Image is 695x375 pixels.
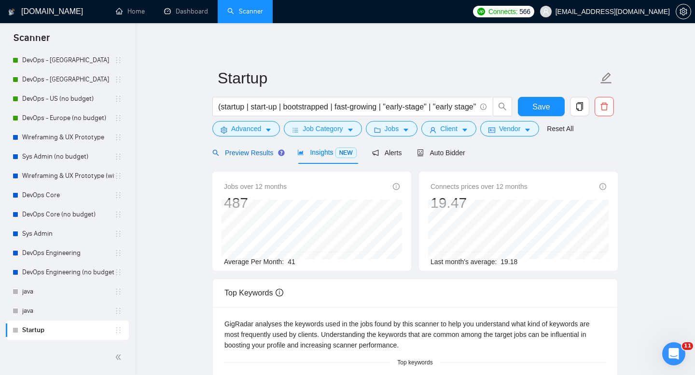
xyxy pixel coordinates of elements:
span: delete [595,102,613,111]
span: search [493,102,512,111]
li: Wireframing & UX Prototype (without budget) [6,166,129,186]
span: Insights [297,148,356,156]
span: holder [114,153,122,161]
li: Wireframing & UX Prototype [6,128,129,147]
span: Average Per Month: [224,258,284,266]
span: 19.18 [500,258,517,266]
input: Scanner name... [218,66,598,90]
li: DevOps Engineering [6,243,129,263]
a: homeHome [116,7,145,15]
span: Jobs over 12 months [224,181,287,192]
span: Top keywords [391,358,438,367]
span: 566 [519,6,530,17]
img: upwork-logo.png [477,8,485,15]
a: DevOps - Europe (no budget) [22,108,114,128]
span: area-chart [297,149,304,156]
a: Sys Admin (no budget) [22,147,114,166]
li: DevOps - Europe [6,70,129,89]
li: Startup [6,321,129,340]
a: Wireframing & UX Prototype (without budget) [22,166,114,186]
span: Job Category [303,123,343,134]
a: java [22,282,114,301]
span: holder [114,76,122,83]
span: info-circle [480,104,486,110]
span: robot [417,149,424,156]
button: search [493,97,512,116]
span: Advanced [231,123,261,134]
li: DevOps - US (no budget) [6,89,129,108]
a: DevOps Core (no budget) [22,205,114,224]
span: Preview Results [212,149,282,157]
li: DevOps - US [6,51,129,70]
a: DevOps Engineering (no budget) [22,263,114,282]
span: holder [114,211,122,218]
span: holder [114,268,122,276]
button: userClientcaret-down [421,121,476,136]
span: Scanner [6,31,57,51]
a: java [22,301,114,321]
span: holder [114,56,122,64]
span: Jobs [385,123,399,134]
span: caret-down [461,126,468,134]
li: DevOps - Europe (no budget) [6,108,129,128]
span: Connects prices over 12 months [431,181,528,192]
span: holder [114,288,122,295]
li: Sys Admin [6,224,129,243]
a: DevOps Core [22,186,114,205]
span: user [430,126,436,134]
div: Tooltip anchor [277,148,286,157]
span: holder [114,134,122,141]
button: Save [518,97,565,116]
span: holder [114,230,122,238]
span: holder [114,172,122,180]
a: DevOps - [GEOGRAPHIC_DATA] [22,70,114,89]
a: DevOps - [GEOGRAPHIC_DATA] [22,51,114,70]
span: Auto Bidder [417,149,465,157]
a: searchScanner [227,7,263,15]
a: Reset All [547,123,573,134]
span: caret-down [524,126,531,134]
span: 11 [682,342,693,350]
a: DevOps Engineering [22,243,114,263]
span: double-left [115,352,125,362]
li: Sys Admin (no budget) [6,147,129,166]
span: caret-down [265,126,272,134]
div: Top Keywords [224,279,606,307]
a: Sys Admin [22,224,114,243]
span: holder [114,326,122,334]
input: Search Freelance Jobs... [218,101,476,113]
button: setting [676,4,691,19]
button: folderJobscaret-down [366,121,418,136]
span: holder [114,307,122,315]
span: Last month's average: [431,258,497,266]
span: Alerts [372,149,402,157]
span: setting [221,126,227,134]
a: Wireframing & UX Prototype [22,128,114,147]
span: Client [440,123,458,134]
iframe: Intercom live chat [662,342,685,365]
span: Connects: [488,6,517,17]
span: setting [676,8,691,15]
span: info-circle [276,289,283,296]
span: edit [600,72,612,84]
span: search [212,149,219,156]
span: 41 [288,258,295,266]
button: settingAdvancedcaret-down [212,121,280,136]
span: idcard [488,126,495,134]
span: info-circle [393,183,400,190]
span: user [542,8,549,15]
span: caret-down [347,126,354,134]
span: folder [374,126,381,134]
li: DevOps Core (no budget) [6,205,129,224]
li: DevOps Core [6,186,129,205]
div: 487 [224,194,287,212]
a: setting [676,8,691,15]
span: NEW [335,147,357,158]
span: info-circle [599,183,606,190]
button: copy [570,97,589,116]
div: GigRadar analyses the keywords used in the jobs found by this scanner to help you understand what... [224,319,606,350]
span: caret-down [403,126,409,134]
span: holder [114,191,122,199]
span: holder [114,249,122,257]
li: java [6,301,129,321]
